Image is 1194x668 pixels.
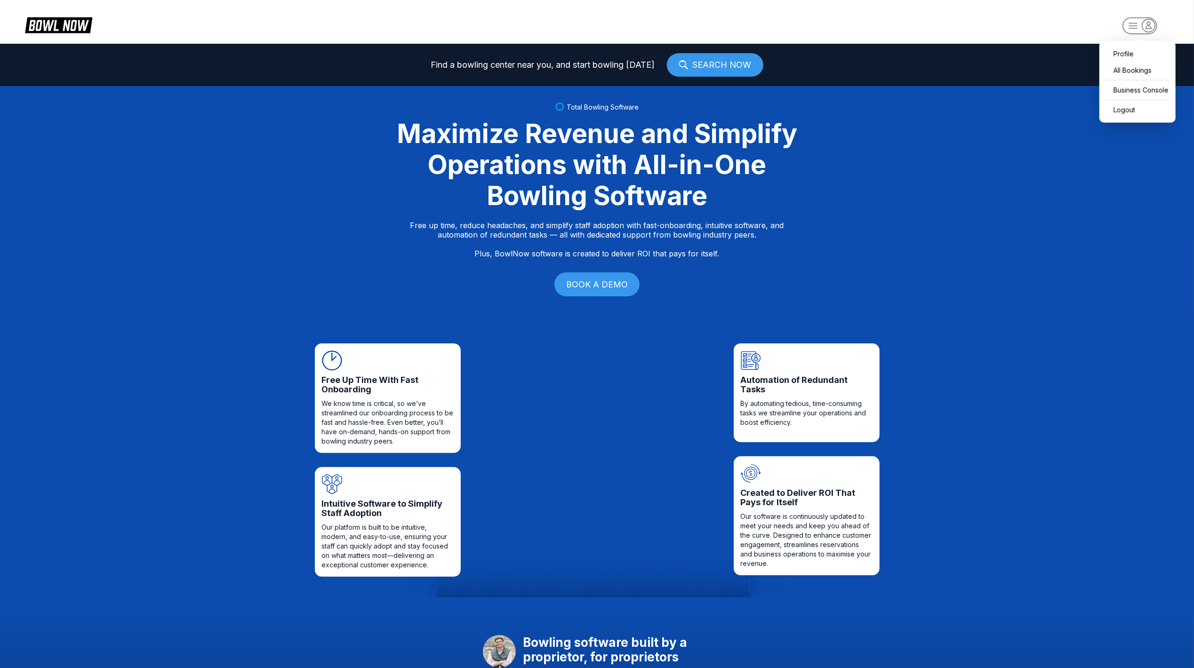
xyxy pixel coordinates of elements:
a: All Bookings [1104,62,1171,79]
span: Our platform is built to be intuitive, modern, and easy-to-use, ensuring your staff can quickly a... [322,523,454,570]
span: Intuitive Software to Simplify Staff Adoption [322,499,454,518]
img: Content image [503,343,691,597]
span: Automation of Redundant Tasks [741,375,873,394]
span: Find a bowling center near you, and start bowling [DATE] [431,60,655,70]
img: daniel-mowery [483,635,516,668]
span: We know time is critical, so we’ve streamlined our onboarding process to be fast and hassle-free.... [322,399,454,446]
div: Maximize Revenue and Simplify Operations with All-in-One Bowling Software [385,118,809,211]
a: SEARCH NOW [667,53,763,77]
span: Total Bowling Software [567,103,639,111]
span: Free Up Time With Fast Onboarding [322,375,454,394]
span: Created to Deliver ROI That Pays for Itself [741,488,873,507]
a: Business Console [1104,82,1171,98]
a: BOOK A DEMO [554,272,640,296]
p: Free up time, reduce headaches, and simplify staff adoption with fast-onboarding, intuitive softw... [410,221,784,258]
img: iPad frame [489,329,705,597]
span: Bowling software built by a proprietor, for proprietors [523,635,711,668]
button: Logout [1104,102,1138,118]
a: Profile [1104,46,1171,62]
span: Our software is continuously updated to meet your needs and keep you ahead of the curve. Designed... [741,512,873,568]
span: By automating tedious, time-consuming tasks we streamline your operations and boost efficiency. [741,399,873,427]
